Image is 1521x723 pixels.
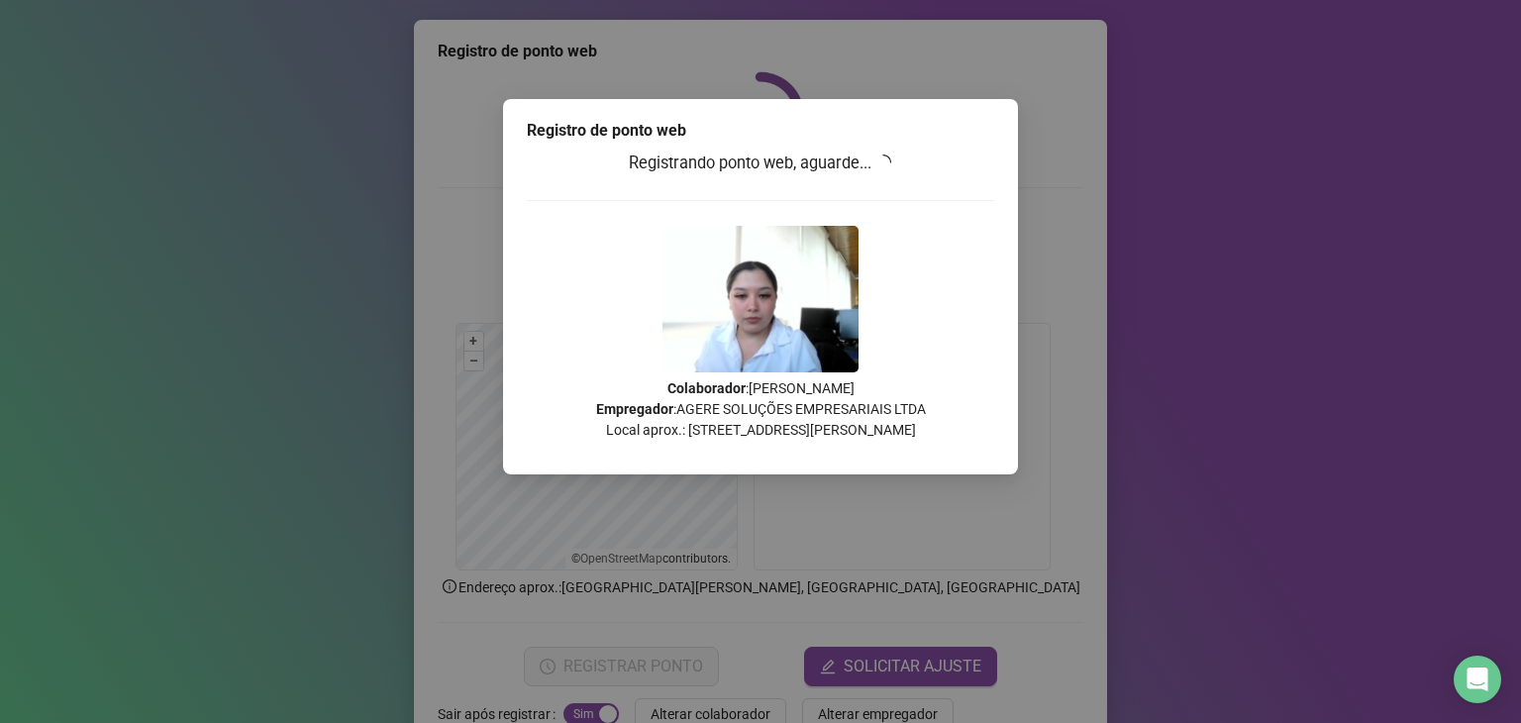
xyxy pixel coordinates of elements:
[872,151,895,173] span: loading
[527,119,994,143] div: Registro de ponto web
[527,151,994,176] h3: Registrando ponto web, aguarde...
[527,378,994,441] p: : [PERSON_NAME] : AGERE SOLUÇÕES EMPRESARIAIS LTDA Local aprox.: [STREET_ADDRESS][PERSON_NAME]
[662,226,859,372] img: 9k=
[667,380,746,396] strong: Colaborador
[596,401,673,417] strong: Empregador
[1454,656,1501,703] div: Open Intercom Messenger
